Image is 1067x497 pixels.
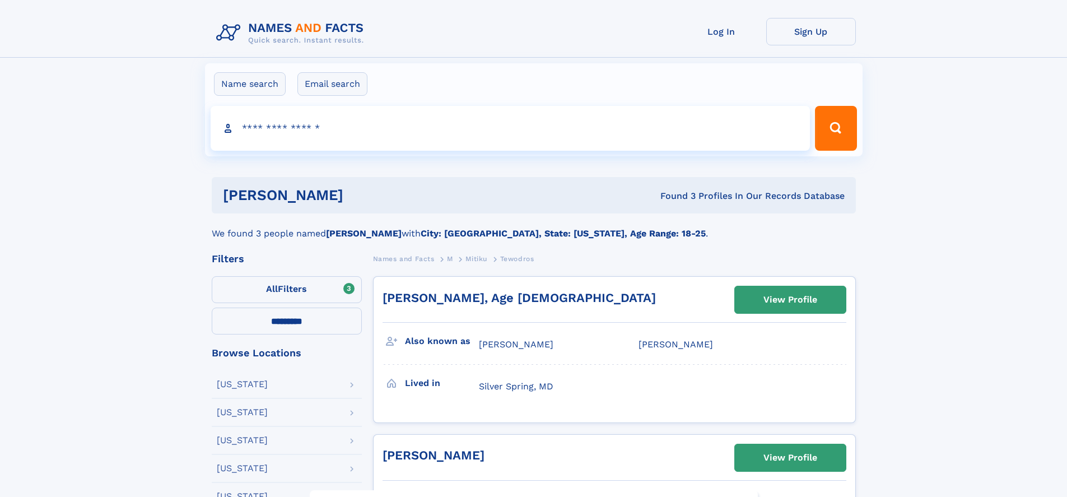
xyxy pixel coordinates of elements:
[217,408,268,417] div: [US_STATE]
[766,18,856,45] a: Sign Up
[373,252,435,266] a: Names and Facts
[212,254,362,264] div: Filters
[326,228,402,239] b: [PERSON_NAME]
[212,213,856,240] div: We found 3 people named with .
[500,255,534,263] span: Tewodros
[421,228,706,239] b: City: [GEOGRAPHIC_DATA], State: [US_STATE], Age Range: 18-25
[815,106,856,151] button: Search Button
[763,445,817,471] div: View Profile
[297,72,367,96] label: Email search
[763,287,817,313] div: View Profile
[735,444,846,471] a: View Profile
[479,381,553,392] span: Silver Spring, MD
[211,106,810,151] input: search input
[465,255,487,263] span: Mitiku
[639,339,713,350] span: [PERSON_NAME]
[214,72,286,96] label: Name search
[465,252,487,266] a: Mitiku
[405,374,479,393] h3: Lived in
[217,464,268,473] div: [US_STATE]
[212,276,362,303] label: Filters
[502,190,845,202] div: Found 3 Profiles In Our Records Database
[677,18,766,45] a: Log In
[383,291,656,305] a: [PERSON_NAME], Age [DEMOGRAPHIC_DATA]
[217,436,268,445] div: [US_STATE]
[735,286,846,313] a: View Profile
[212,18,373,48] img: Logo Names and Facts
[479,339,553,350] span: [PERSON_NAME]
[212,348,362,358] div: Browse Locations
[405,332,479,351] h3: Also known as
[383,448,484,462] a: [PERSON_NAME]
[223,188,502,202] h1: [PERSON_NAME]
[266,284,278,294] span: All
[447,252,453,266] a: M
[447,255,453,263] span: M
[217,380,268,389] div: [US_STATE]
